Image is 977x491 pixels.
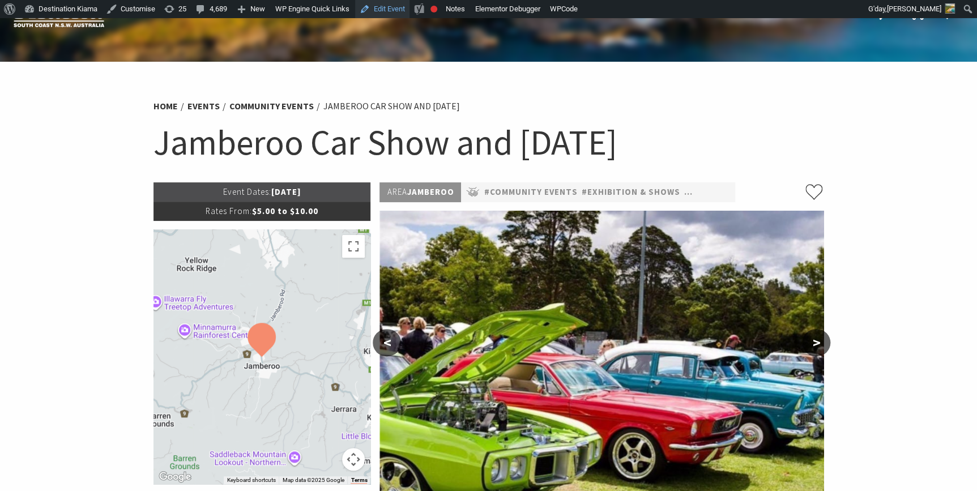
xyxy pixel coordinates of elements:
p: Jamberoo [379,182,461,202]
a: #Festivals [684,185,736,199]
a: Community Events [229,100,314,112]
span: Rates From: [206,206,252,216]
a: #Community Events [484,185,577,199]
button: < [373,329,401,356]
a: Open this area in Google Maps (opens a new window) [156,469,194,484]
a: Terms (opens in new tab) [351,477,367,484]
span: Map data ©2025 Google [282,477,344,483]
a: #Exhibition & Shows [581,185,680,199]
span: Area [387,186,407,197]
button: Keyboard shortcuts [227,476,275,484]
span: Event Dates: [223,186,271,197]
span: [PERSON_NAME] [887,5,941,13]
p: [DATE] [153,182,371,202]
a: Events [187,100,220,112]
button: > [802,329,830,356]
img: Google [156,469,194,484]
h1: Jamberoo Car Show and [DATE] [153,119,824,165]
div: Focus keyphrase not set [430,6,437,12]
button: Toggle fullscreen view [342,235,365,258]
button: Map camera controls [342,448,365,471]
a: Home [153,100,178,112]
li: Jamberoo Car Show and [DATE] [323,99,460,114]
p: $5.00 to $10.00 [153,202,371,221]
